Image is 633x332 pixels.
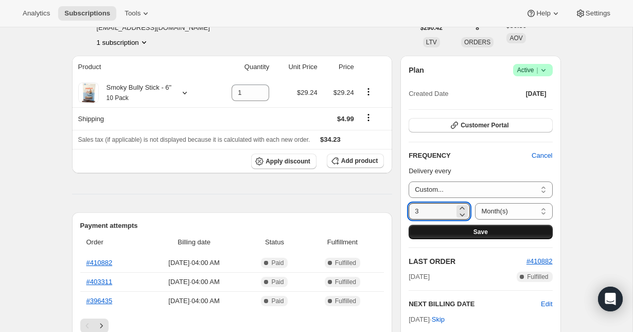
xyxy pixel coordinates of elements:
[509,35,522,42] span: AOV
[536,9,550,18] span: Help
[569,6,617,21] button: Settings
[118,6,157,21] button: Tools
[321,56,357,78] th: Price
[520,87,553,101] button: [DATE]
[86,259,113,267] a: #410882
[360,112,377,123] button: Shipping actions
[409,118,552,132] button: Customer Portal
[409,89,448,99] span: Created Date
[72,56,213,78] th: Product
[420,24,443,32] span: $290.42
[146,237,242,247] span: Billing date
[146,296,242,306] span: [DATE] · 04:00 AM
[23,9,50,18] span: Analytics
[251,154,316,169] button: Apply discount
[86,297,113,305] a: #396435
[80,231,143,254] th: Order
[58,6,116,21] button: Subscriptions
[426,311,451,328] button: Skip
[409,166,552,176] p: Delivery every
[64,9,110,18] span: Subscriptions
[80,221,384,231] h2: Payment attempts
[525,147,558,164] button: Cancel
[335,259,356,267] span: Fulfilled
[271,259,284,267] span: Paid
[426,39,437,46] span: LTV
[473,228,488,236] span: Save
[464,39,490,46] span: ORDERS
[271,278,284,286] span: Paid
[517,65,549,75] span: Active
[527,273,548,281] span: Fulfilled
[125,9,140,18] span: Tools
[586,9,610,18] span: Settings
[337,115,354,123] span: $4.99
[526,90,547,98] span: [DATE]
[307,237,378,247] span: Fulfillment
[16,6,56,21] button: Analytics
[213,56,272,78] th: Quantity
[476,24,479,32] span: 8
[469,21,485,35] button: 8
[333,89,354,96] span: $29.24
[409,65,424,75] h2: Plan
[335,297,356,305] span: Fulfilled
[271,297,284,305] span: Paid
[532,151,552,161] span: Cancel
[72,107,213,130] th: Shipping
[320,136,341,143] span: $34.23
[598,287,623,311] div: Open Intercom Messenger
[409,316,445,323] span: [DATE] ·
[99,82,172,103] div: Smoky Bully Stick - 6"
[78,82,99,103] img: product img
[327,154,384,168] button: Add product
[409,256,526,267] h2: LAST ORDER
[409,299,541,309] h2: NEXT BILLING DATE
[272,56,321,78] th: Unit Price
[107,94,129,102] small: 10 Pack
[335,278,356,286] span: Fulfilled
[97,23,285,33] span: [EMAIL_ADDRESS][DOMAIN_NAME]
[536,66,538,74] span: |
[432,314,445,325] span: Skip
[248,237,301,247] span: Status
[526,256,553,267] button: #410882
[146,258,242,268] span: [DATE] · 04:00 AM
[341,157,378,165] span: Add product
[414,21,449,35] button: $290.42
[461,121,508,129] span: Customer Portal
[409,151,532,161] h2: FREQUENCY
[409,225,552,239] button: Save
[297,89,318,96] span: $29.24
[526,257,553,265] a: #410882
[541,299,552,309] button: Edit
[266,157,310,165] span: Apply discount
[146,277,242,287] span: [DATE] · 04:00 AM
[360,86,377,97] button: Product actions
[97,37,149,47] button: Product actions
[520,6,567,21] button: Help
[86,278,113,286] a: #403311
[78,136,310,143] span: Sales tax (if applicable) is not displayed because it is calculated with each new order.
[409,272,430,282] span: [DATE]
